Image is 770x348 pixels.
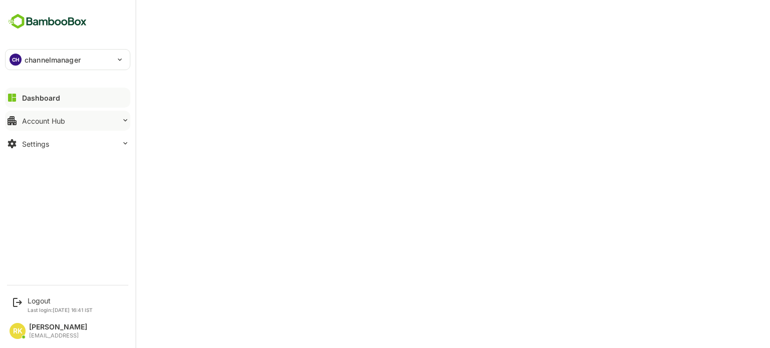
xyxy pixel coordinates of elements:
div: CHchannelmanager [6,50,130,70]
div: Settings [22,140,49,148]
img: BambooboxFullLogoMark.5f36c76dfaba33ec1ec1367b70bb1252.svg [5,12,90,31]
div: [PERSON_NAME] [29,323,87,331]
div: Logout [28,296,93,305]
div: CH [10,54,22,66]
div: Dashboard [22,94,60,102]
div: Account Hub [22,117,65,125]
button: Account Hub [5,111,130,131]
div: [EMAIL_ADDRESS] [29,332,87,339]
button: Dashboard [5,88,130,108]
p: channelmanager [25,55,81,65]
div: RK [10,323,26,339]
button: Settings [5,134,130,154]
p: Last login: [DATE] 16:41 IST [28,307,93,313]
